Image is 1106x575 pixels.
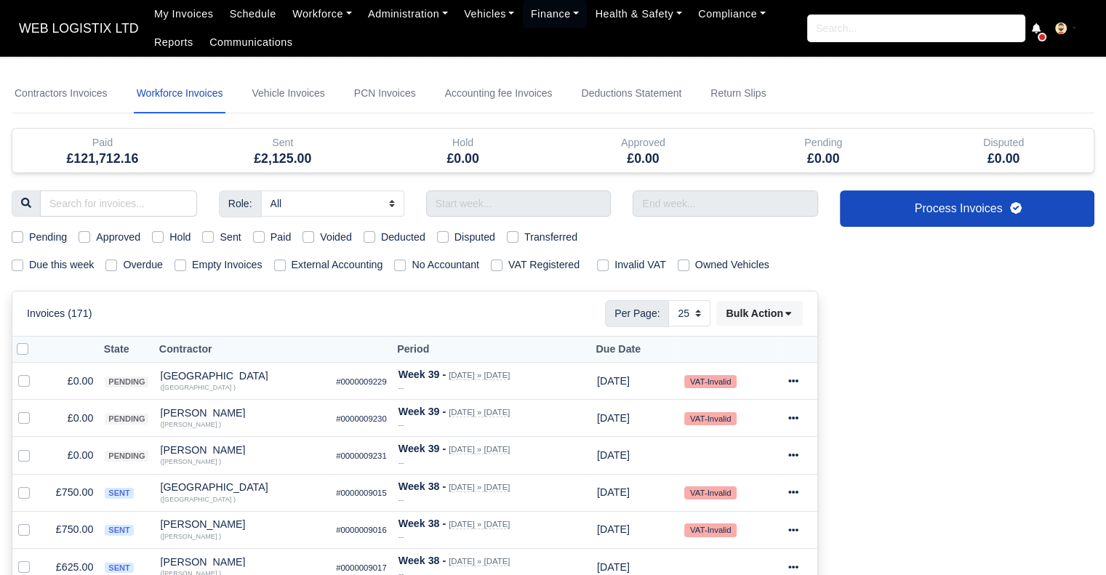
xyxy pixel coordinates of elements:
label: Transferred [524,229,577,246]
span: sent [105,525,133,536]
div: Sent [193,129,373,172]
a: Communications [201,28,301,57]
small: ([PERSON_NAME] ) [160,421,221,428]
span: 1 week from now [597,375,630,387]
a: Vehicle Invoices [249,74,327,113]
small: #0000009231 [336,451,387,460]
label: Due this week [29,257,94,273]
h5: £0.00 [744,151,902,166]
a: WEB LOGISTIX LTD [12,15,146,43]
small: VAT-Invalid [684,375,737,388]
a: Return Slips [708,74,769,113]
span: 1 week from now [597,412,630,424]
th: State [99,336,154,363]
label: Approved [96,229,140,246]
small: [DATE] » [DATE] [449,445,510,454]
small: #0000009016 [336,526,387,534]
small: #0000009229 [336,377,387,386]
th: Due Date [591,336,678,363]
small: #0000009230 [336,414,387,423]
strong: Week 39 - [398,369,446,380]
span: pending [105,414,148,425]
small: VAT-Invalid [684,412,737,425]
div: Pending [733,129,913,172]
input: Start week... [426,190,612,217]
span: 4 days from now [597,523,630,535]
label: Owned Vehicles [695,257,769,273]
div: [PERSON_NAME] [160,408,324,418]
h5: £0.00 [384,151,542,166]
td: £0.00 [41,363,99,400]
i: -- [398,458,404,467]
div: Paid [12,129,193,172]
a: Deductions Statement [578,74,684,113]
label: VAT Registered [508,257,580,273]
small: ([GEOGRAPHIC_DATA] ) [160,496,235,503]
div: [GEOGRAPHIC_DATA] [160,482,324,492]
strong: Week 39 - [398,406,446,417]
div: [PERSON_NAME] [160,557,324,567]
strong: Week 38 - [398,518,446,529]
h5: £2,125.00 [204,151,362,166]
small: ([GEOGRAPHIC_DATA] ) [160,384,235,391]
td: £750.00 [41,511,99,548]
small: ([PERSON_NAME] ) [160,458,221,465]
h5: £0.00 [564,151,722,166]
th: Contractor [154,336,330,363]
small: VAT-Invalid [684,486,737,499]
span: 4 days from now [597,561,630,573]
label: Pending [29,229,67,246]
label: Hold [169,229,191,246]
div: Hold [384,134,542,151]
a: PCN Invoices [351,74,419,113]
div: Sent [204,134,362,151]
label: Paid [271,229,292,246]
div: Disputed [913,129,1094,172]
td: £0.00 [41,400,99,437]
strong: Week 38 - [398,480,446,492]
div: Paid [23,134,182,151]
span: Role: [219,190,262,217]
label: Disputed [454,229,495,246]
span: Per Page: [605,300,669,326]
small: [DATE] » [DATE] [449,520,510,529]
span: 1 week from now [597,449,630,461]
div: Disputed [924,134,1083,151]
small: [DATE] » [DATE] [449,408,510,417]
div: Hold [373,129,553,172]
div: Approved [553,129,733,172]
strong: Week 39 - [398,443,446,454]
input: Search... [807,15,1025,42]
h5: £121,712.16 [23,151,182,166]
div: [GEOGRAPHIC_DATA] [160,371,324,381]
div: [PERSON_NAME] [160,445,324,455]
button: Bulk Action [716,301,803,326]
span: pending [105,377,148,387]
small: [DATE] » [DATE] [449,557,510,566]
div: [PERSON_NAME] [160,519,324,529]
iframe: Chat Widget [1033,505,1106,575]
h5: £0.00 [924,151,1083,166]
span: pending [105,451,148,462]
a: Process Invoices [840,190,1094,227]
td: £750.00 [41,474,99,511]
a: Contractors Invoices [12,74,111,113]
span: 4 days from now [597,486,630,498]
div: Approved [564,134,722,151]
label: Sent [220,229,241,246]
small: #0000009017 [336,563,387,572]
label: Deducted [381,229,425,246]
label: No Accountant [412,257,479,273]
label: Overdue [123,257,163,273]
i: -- [398,532,404,541]
div: Pending [744,134,902,151]
a: Workforce Invoices [134,74,226,113]
label: Voided [320,229,352,246]
i: -- [398,420,404,429]
label: Invalid VAT [614,257,666,273]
